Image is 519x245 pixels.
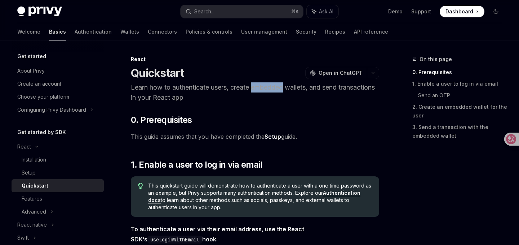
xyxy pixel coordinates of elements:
[17,106,86,114] div: Configuring Privy Dashboard
[181,5,303,18] button: Search...⌘K
[12,77,104,90] a: Create an account
[354,23,388,40] a: API reference
[440,6,484,17] a: Dashboard
[17,233,29,242] div: Swift
[291,9,299,14] span: ⌘ K
[420,55,452,64] span: On this page
[12,64,104,77] a: About Privy
[22,207,46,216] div: Advanced
[17,7,62,17] img: dark logo
[131,225,304,243] strong: To authenticate a user via their email address, use the React SDK’s hook.
[17,128,66,137] h5: Get started by SDK
[131,132,379,142] span: This guide assumes that you have completed the guide.
[411,8,431,15] a: Support
[418,90,507,101] a: Send an OTP
[17,23,40,40] a: Welcome
[241,23,287,40] a: User management
[412,78,507,90] a: 1. Enable a user to log in via email
[17,93,69,101] div: Choose your platform
[148,23,177,40] a: Connectors
[22,194,42,203] div: Features
[296,23,316,40] a: Security
[22,168,36,177] div: Setup
[147,236,202,244] code: useLoginWithEmail
[131,114,192,126] span: 0. Prerequisites
[120,23,139,40] a: Wallets
[305,67,367,79] button: Open in ChatGPT
[17,79,61,88] div: Create an account
[138,183,143,189] svg: Tip
[17,220,47,229] div: React native
[12,153,104,166] a: Installation
[265,133,281,141] a: Setup
[131,56,379,63] div: React
[412,121,507,142] a: 3. Send a transaction with the embedded wallet
[12,192,104,205] a: Features
[12,179,104,192] a: Quickstart
[12,166,104,179] a: Setup
[12,90,104,103] a: Choose your platform
[186,23,232,40] a: Policies & controls
[194,7,214,16] div: Search...
[148,182,372,211] span: This quickstart guide will demonstrate how to authenticate a user with a one time password as an ...
[388,8,403,15] a: Demo
[412,66,507,78] a: 0. Prerequisites
[22,181,48,190] div: Quickstart
[49,23,66,40] a: Basics
[17,52,46,61] h5: Get started
[17,142,31,151] div: React
[131,159,262,171] span: 1. Enable a user to log in via email
[75,23,112,40] a: Authentication
[319,8,333,15] span: Ask AI
[22,155,46,164] div: Installation
[325,23,345,40] a: Recipes
[319,69,363,77] span: Open in ChatGPT
[307,5,338,18] button: Ask AI
[131,82,379,103] p: Learn how to authenticate users, create embedded wallets, and send transactions in your React app
[131,66,184,79] h1: Quickstart
[17,66,45,75] div: About Privy
[445,8,473,15] span: Dashboard
[412,101,507,121] a: 2. Create an embedded wallet for the user
[490,6,502,17] button: Toggle dark mode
